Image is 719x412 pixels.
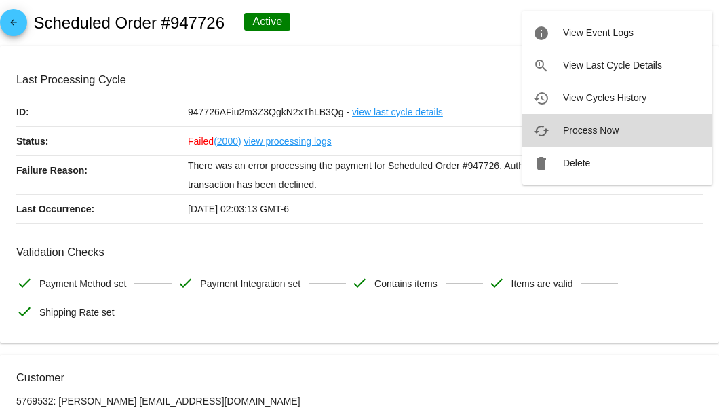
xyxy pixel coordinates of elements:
[533,58,549,74] mat-icon: zoom_in
[563,157,590,168] span: Delete
[563,60,662,71] span: View Last Cycle Details
[563,125,619,136] span: Process Now
[533,123,549,139] mat-icon: cached
[533,155,549,172] mat-icon: delete
[533,25,549,41] mat-icon: info
[563,27,634,38] span: View Event Logs
[563,92,646,103] span: View Cycles History
[533,90,549,107] mat-icon: history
